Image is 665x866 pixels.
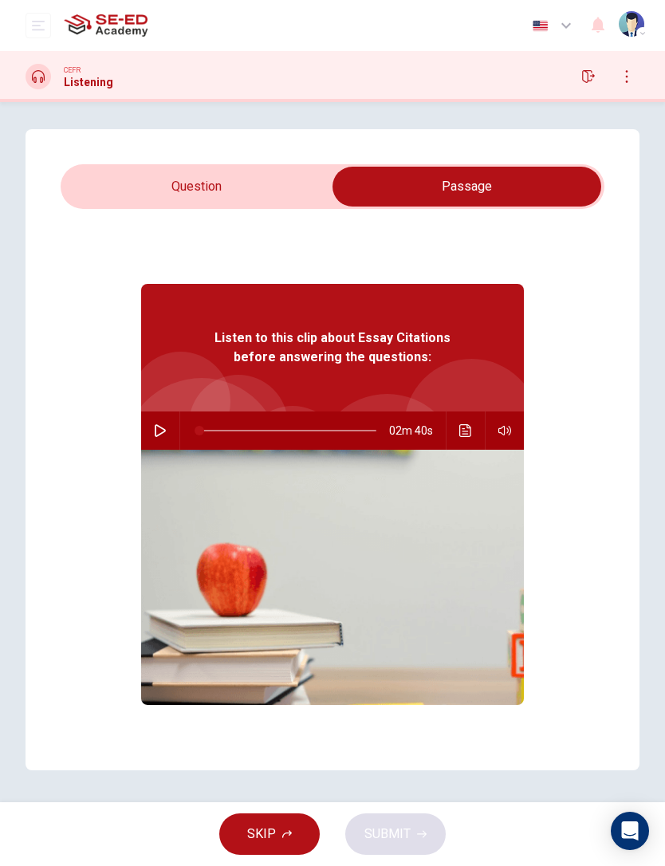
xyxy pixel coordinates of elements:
[64,65,81,76] span: CEFR
[530,20,550,32] img: en
[26,13,51,38] button: open mobile menu
[453,411,478,450] button: Click to see the audio transcription
[64,76,113,89] h1: Listening
[619,11,644,37] img: Profile picture
[219,813,320,855] button: SKIP
[247,823,276,845] span: SKIP
[141,450,524,705] img: Listen to this clip about Essay Citations before answering the questions:
[611,812,649,850] div: Open Intercom Messenger
[193,329,472,367] span: Listen to this clip about Essay Citations before answering the questions:
[389,411,446,450] span: 02m 40s
[64,10,148,41] img: SE-ED Academy logo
